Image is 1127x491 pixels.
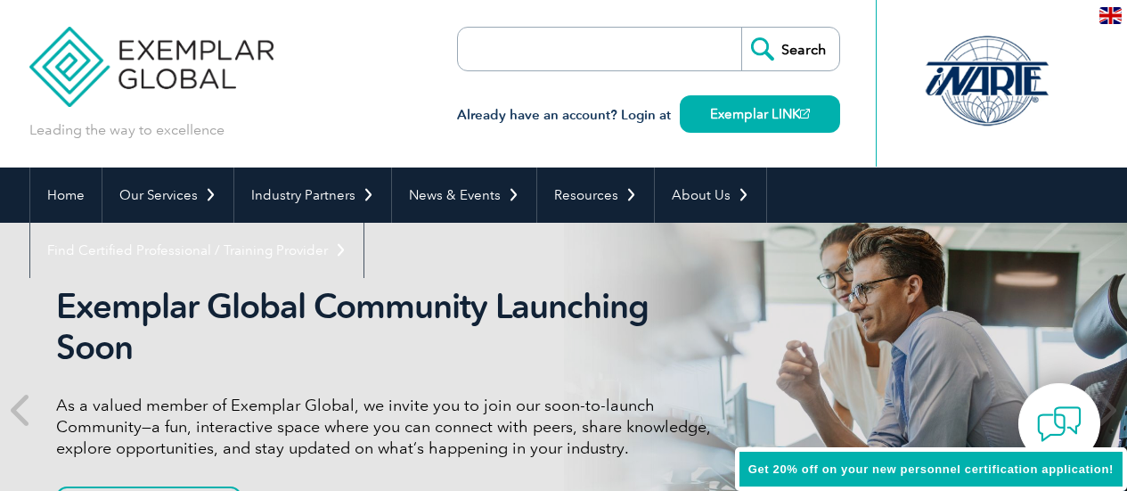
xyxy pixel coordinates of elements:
[457,104,840,127] h3: Already have an account? Login at
[30,168,102,223] a: Home
[655,168,766,223] a: About Us
[537,168,654,223] a: Resources
[1037,402,1082,446] img: contact-chat.png
[30,223,363,278] a: Find Certified Professional / Training Provider
[800,109,810,119] img: open_square.png
[680,95,840,133] a: Exemplar LINK
[748,462,1114,476] span: Get 20% off on your new personnel certification application!
[392,168,536,223] a: News & Events
[29,120,225,140] p: Leading the way to excellence
[56,286,724,368] h2: Exemplar Global Community Launching Soon
[741,28,839,70] input: Search
[102,168,233,223] a: Our Services
[1099,7,1122,24] img: en
[56,395,724,459] p: As a valued member of Exemplar Global, we invite you to join our soon-to-launch Community—a fun, ...
[234,168,391,223] a: Industry Partners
